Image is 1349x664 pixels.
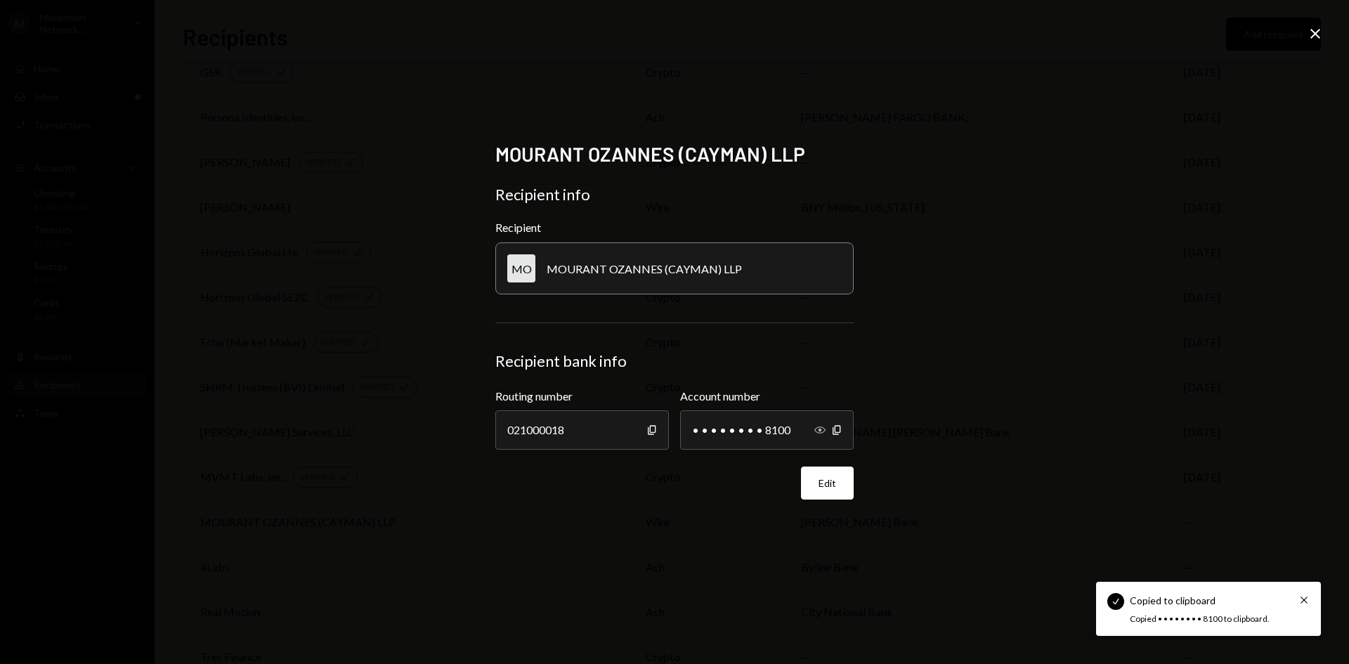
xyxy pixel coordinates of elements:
div: MO [507,254,535,282]
div: • • • • • • • • 8100 [680,410,854,450]
div: Copied to clipboard [1130,593,1216,608]
button: Edit [801,467,854,500]
div: Copied • • • • • • • • 8100 to clipboard. [1130,613,1279,625]
label: Account number [680,388,854,405]
div: 021000018 [495,410,669,450]
label: Routing number [495,388,669,405]
div: MOURANT OZANNES (CAYMAN) LLP [547,262,742,275]
div: Recipient bank info [495,351,854,371]
div: Recipient [495,221,854,234]
div: Recipient info [495,185,854,204]
h2: MOURANT OZANNES (CAYMAN) LLP [495,141,854,168]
